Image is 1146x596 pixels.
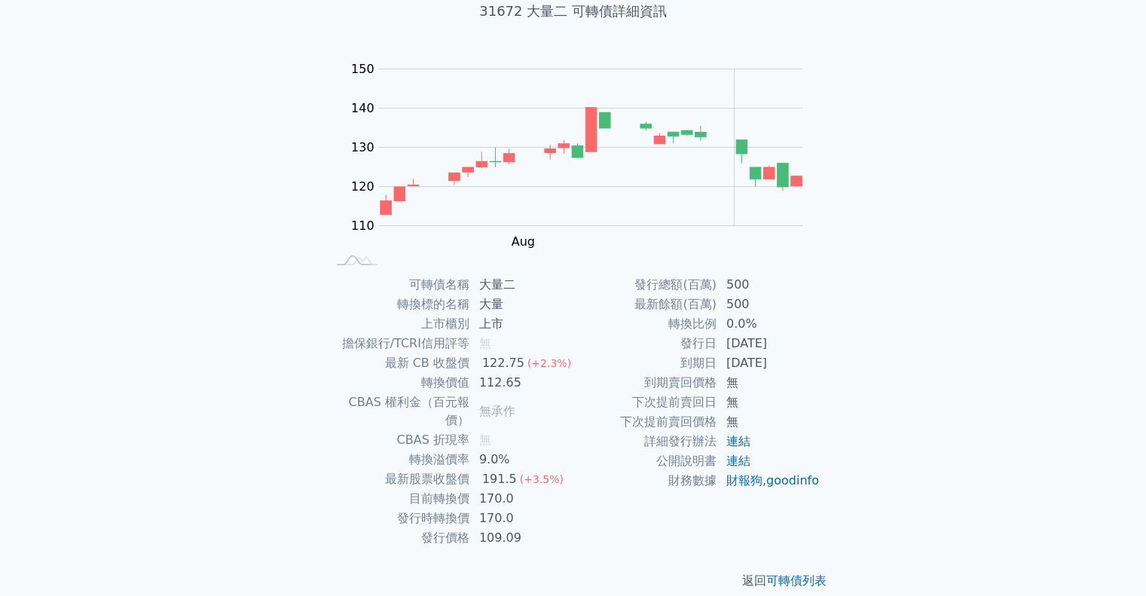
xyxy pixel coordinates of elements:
tspan: 130 [351,140,374,154]
td: 轉換價值 [326,373,470,393]
td: 發行價格 [326,528,470,548]
td: 轉換溢價率 [326,450,470,469]
td: 到期日 [573,353,717,373]
td: 發行時轉換價 [326,509,470,528]
tspan: 140 [351,101,374,115]
td: 最新餘額(百萬) [573,295,717,314]
td: 公開說明書 [573,451,717,471]
div: 122.75 [479,354,527,372]
g: Chart [343,62,825,249]
a: goodinfo [766,473,819,487]
td: 下次提前賣回日 [573,393,717,412]
a: 可轉債列表 [766,573,827,588]
td: 170.0 [470,509,573,528]
h1: 31672 大量二 可轉債詳細資訊 [308,1,839,22]
div: 191.5 [479,470,520,488]
td: 發行總額(百萬) [573,275,717,295]
td: 500 [717,295,821,314]
td: 轉換標的名稱 [326,295,470,314]
td: CBAS 權利金（百元報價） [326,393,470,430]
td: 轉換比例 [573,314,717,334]
span: (+2.3%) [527,357,571,369]
a: 連結 [726,454,750,468]
td: 擔保銀行/TCRI信用評等 [326,334,470,353]
td: 目前轉換價 [326,489,470,509]
td: 到期賣回價格 [573,373,717,393]
tspan: 150 [351,62,374,76]
tspan: 110 [351,219,374,233]
td: 最新股票收盤價 [326,469,470,489]
span: 無 [479,432,491,447]
td: 112.65 [470,373,573,393]
td: 上市 [470,314,573,334]
p: 返回 [308,572,839,590]
tspan: Aug [512,234,535,249]
td: 下次提前賣回價格 [573,412,717,432]
span: 無 [479,336,491,350]
td: 0.0% [717,314,821,334]
td: 最新 CB 收盤價 [326,353,470,373]
a: 財報狗 [726,473,762,487]
td: CBAS 折現率 [326,430,470,450]
g: Series [380,108,802,215]
td: 170.0 [470,489,573,509]
td: 無 [717,412,821,432]
td: 發行日 [573,334,717,353]
td: 無 [717,373,821,393]
td: 大量 [470,295,573,314]
span: 無承作 [479,404,515,418]
tspan: 120 [351,179,374,194]
td: 9.0% [470,450,573,469]
td: 詳細發行辦法 [573,432,717,451]
td: [DATE] [717,334,821,353]
td: 無 [717,393,821,412]
td: 109.09 [470,528,573,548]
td: 財務數據 [573,471,717,491]
td: 可轉債名稱 [326,275,470,295]
span: (+3.5%) [520,473,564,485]
td: 上市櫃別 [326,314,470,334]
td: [DATE] [717,353,821,373]
td: 大量二 [470,275,573,295]
a: 連結 [726,434,750,448]
td: 500 [717,275,821,295]
td: , [717,471,821,491]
